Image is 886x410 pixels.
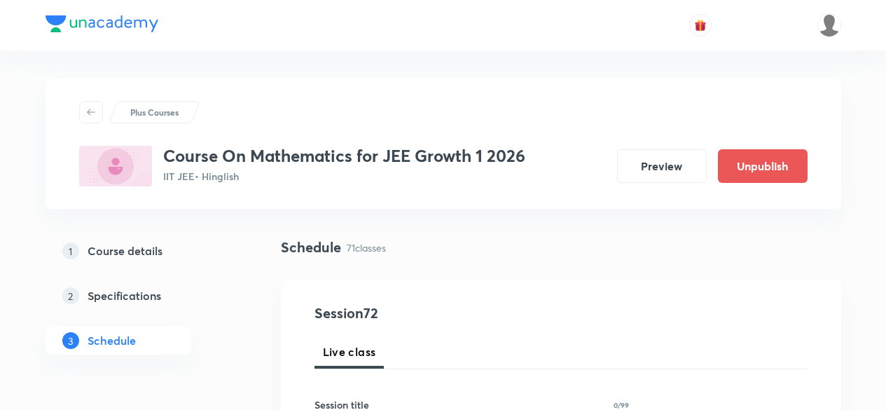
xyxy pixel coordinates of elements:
[88,287,161,304] h5: Specifications
[718,149,808,183] button: Unpublish
[88,332,136,349] h5: Schedule
[62,242,79,259] p: 1
[46,237,236,265] a: 1Course details
[62,287,79,304] p: 2
[46,282,236,310] a: 2Specifications
[46,15,158,32] img: Company Logo
[817,13,841,37] img: Arpita
[163,169,525,184] p: IIT JEE • Hinglish
[689,14,712,36] button: avatar
[614,402,629,409] p: 0/99
[347,240,386,255] p: 71 classes
[323,343,376,360] span: Live class
[88,242,162,259] h5: Course details
[694,19,707,32] img: avatar
[46,15,158,36] a: Company Logo
[314,303,570,324] h4: Session 72
[281,237,341,258] h4: Schedule
[62,332,79,349] p: 3
[79,146,152,186] img: 29712404-D67D-46D6-8E1A-BA7EF7105E3C_plus.png
[617,149,707,183] button: Preview
[130,106,179,118] p: Plus Courses
[163,146,525,166] h3: Course On Mathematics for JEE Growth 1 2026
